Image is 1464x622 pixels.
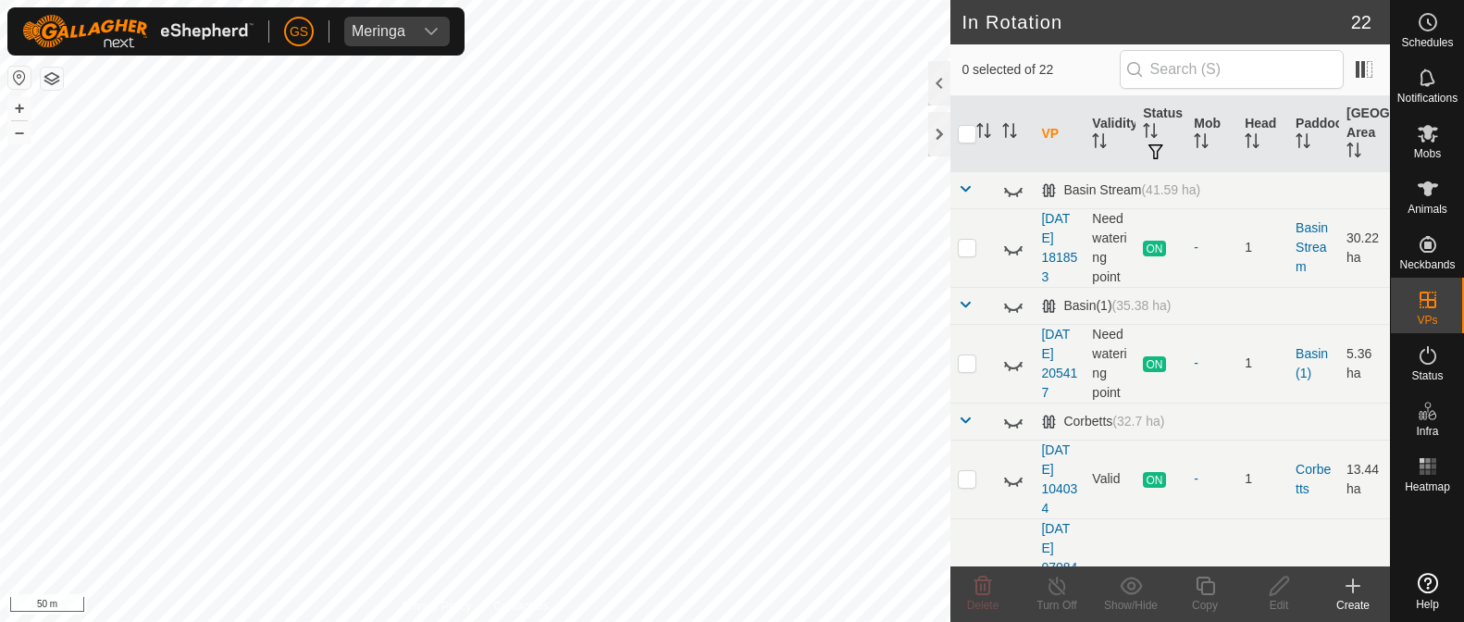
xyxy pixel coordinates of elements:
[1143,241,1165,256] span: ON
[1346,145,1361,160] p-sorticon: Activate to sort
[962,11,1350,33] h2: In Rotation
[1194,238,1230,257] div: -
[1397,93,1458,104] span: Notifications
[1085,96,1135,172] th: Validity
[1194,469,1230,489] div: -
[8,97,31,119] button: +
[1041,298,1171,314] div: Basin(1)
[976,126,991,141] p-sorticon: Activate to sort
[1401,37,1453,48] span: Schedules
[967,599,999,612] span: Delete
[344,17,413,46] span: Meringa
[1417,315,1437,326] span: VPs
[1041,211,1077,284] a: [DATE] 181853
[1085,440,1135,518] td: Valid
[1041,442,1077,516] a: [DATE] 104034
[1408,204,1447,215] span: Animals
[1416,599,1439,610] span: Help
[962,60,1119,80] span: 0 selected of 22
[1094,597,1168,614] div: Show/Hide
[1112,298,1172,313] span: (35.38 ha)
[1143,126,1158,141] p-sorticon: Activate to sort
[1411,370,1443,381] span: Status
[1237,208,1288,287] td: 1
[22,15,254,48] img: Gallagher Logo
[1405,481,1450,492] span: Heatmap
[1245,136,1259,151] p-sorticon: Activate to sort
[1296,220,1328,274] a: Basin Stream
[493,598,548,615] a: Contact Us
[1237,324,1288,403] td: 1
[1143,356,1165,372] span: ON
[1092,136,1107,151] p-sorticon: Activate to sort
[1237,96,1288,172] th: Head
[290,22,308,42] span: GS
[1391,566,1464,617] a: Help
[1168,597,1242,614] div: Copy
[1339,440,1390,518] td: 13.44 ha
[1351,8,1371,36] span: 22
[8,67,31,89] button: Reset Map
[1020,597,1094,614] div: Turn Off
[1135,96,1186,172] th: Status
[1237,440,1288,518] td: 1
[1120,50,1344,89] input: Search (S)
[1242,597,1316,614] div: Edit
[1288,96,1339,172] th: Paddock
[1296,346,1328,380] a: Basin(1)
[403,598,472,615] a: Privacy Policy
[1316,597,1390,614] div: Create
[1085,324,1135,403] td: Need watering point
[1296,136,1310,151] p-sorticon: Activate to sort
[413,17,450,46] div: dropdown trigger
[1339,208,1390,287] td: 30.22 ha
[1041,414,1164,429] div: Corbetts
[1186,96,1237,172] th: Mob
[1339,96,1390,172] th: [GEOGRAPHIC_DATA] Area
[1034,96,1085,172] th: VP
[1002,126,1017,141] p-sorticon: Activate to sort
[1041,327,1077,400] a: [DATE] 205417
[1141,182,1200,197] span: (41.59 ha)
[1414,148,1441,159] span: Mobs
[352,24,405,39] div: Meringa
[1399,259,1455,270] span: Neckbands
[1041,182,1200,198] div: Basin Stream
[1112,414,1164,429] span: (32.7 ha)
[1143,472,1165,488] span: ON
[1085,208,1135,287] td: Need watering point
[1296,462,1331,496] a: Corbetts
[41,68,63,90] button: Map Layers
[1339,324,1390,403] td: 5.36 ha
[1416,426,1438,437] span: Infra
[8,121,31,143] button: –
[1194,354,1230,373] div: -
[1194,136,1209,151] p-sorticon: Activate to sort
